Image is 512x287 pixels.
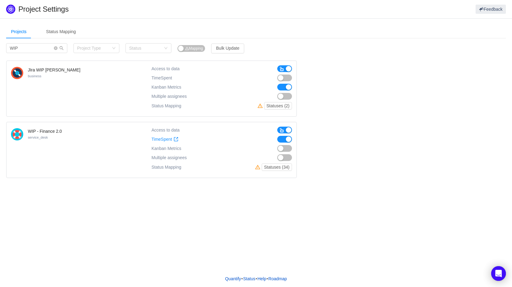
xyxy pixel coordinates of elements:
[211,44,244,53] button: Bulk Update
[129,45,161,51] div: Status
[164,46,168,51] i: icon: down
[28,67,80,73] h4: JIra WIP [PERSON_NAME]
[59,46,64,50] i: icon: search
[151,155,187,160] span: Multiple assignees
[268,274,287,283] a: Roadmap
[267,276,268,281] span: •
[151,137,172,142] span: TimeSpent
[28,128,62,134] h4: WIP - Finance 2.0
[6,25,32,39] div: Projects
[6,43,67,53] input: Project name
[151,163,181,171] div: Status Mapping
[491,266,506,281] div: Open Intercom Messenger
[476,5,506,14] button: Feedback
[151,65,180,72] div: Access to data
[151,102,181,109] div: Status Mapping
[28,74,41,78] small: business
[264,102,292,109] button: Statuses (2)
[41,25,81,39] div: Status Mapping
[258,103,264,108] i: icon: warning
[185,46,203,51] span: Mapping
[151,137,178,142] a: TimeSpent
[256,276,257,281] span: •
[225,274,241,283] a: Quantify
[262,163,292,171] button: Statuses (34)
[11,67,23,79] img: 10403
[151,85,181,90] span: Kanban Metrics
[255,165,262,170] i: icon: warning
[6,5,15,14] img: Quantify
[11,128,23,140] img: 10424
[151,94,187,99] span: Multiple assignees
[185,47,189,50] i: icon: warning
[112,46,116,51] i: icon: down
[77,45,109,51] div: Project Type
[151,127,180,133] div: Access to data
[28,136,48,139] small: service_desk
[243,274,256,283] a: Status
[241,276,243,281] span: •
[257,274,267,283] a: Help
[151,75,172,81] span: TimeSpent
[151,146,181,151] span: Kanban Metrics
[18,5,306,14] h1: Project Settings
[54,46,58,50] i: icon: close-circle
